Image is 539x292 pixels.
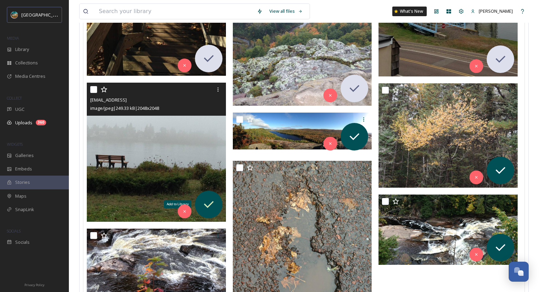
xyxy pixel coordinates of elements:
[379,83,518,188] img: ext_1759786728.171806_NickMeyer777@hotmail.com-Pm4.jpg
[7,142,23,147] span: WIDGETS
[164,200,191,208] div: Add to Library
[90,97,127,103] span: [EMAIL_ADDRESS]
[15,152,34,159] span: Galleries
[479,8,513,14] span: [PERSON_NAME]
[87,83,226,222] img: ext_1759786730.440298_NickMeyer777@hotmail.com-PM10.jpg
[233,113,372,149] img: ext_1759786729.230211_NickMeyer777@hotmail.com-Pm6.jpg
[266,4,306,18] a: View all files
[7,228,21,233] span: SOCIALS
[509,262,529,282] button: Open Chat
[7,35,19,41] span: MEDIA
[90,105,159,111] span: image/jpeg | 249.33 kB | 2048 x 2048
[15,206,34,213] span: SnapLink
[24,283,44,287] span: Privacy Policy
[15,179,30,186] span: Stories
[15,106,24,113] span: UGC
[15,166,32,172] span: Embeds
[24,280,44,289] a: Privacy Policy
[379,195,518,265] img: ext_1759786727.821463_NickMeyer777@hotmail.com-PM2.jpg
[392,7,427,16] a: What's New
[15,239,30,246] span: Socials
[467,4,516,18] a: [PERSON_NAME]
[21,11,89,18] span: [GEOGRAPHIC_DATA][US_STATE]
[15,193,27,199] span: Maps
[7,95,22,101] span: COLLECT
[15,119,32,126] span: Uploads
[36,120,46,125] div: 360
[15,73,45,80] span: Media Centres
[95,4,253,19] input: Search your library
[15,46,29,53] span: Library
[11,11,18,18] img: Snapsea%20Profile.jpg
[15,60,38,66] span: Collections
